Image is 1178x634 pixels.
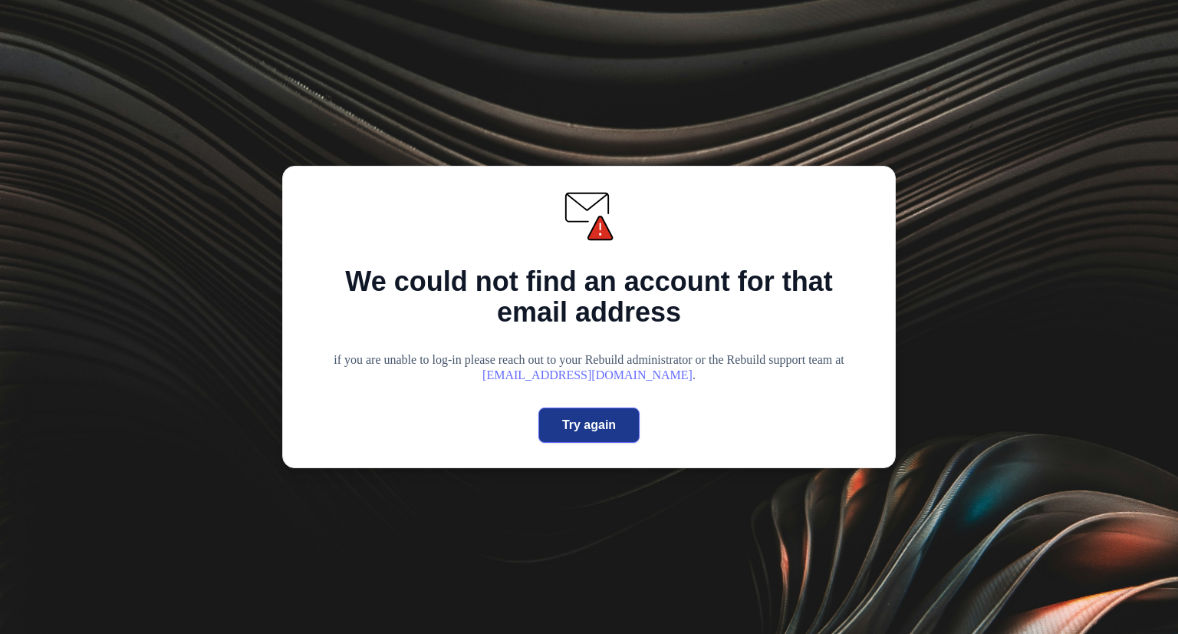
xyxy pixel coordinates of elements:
h1: We could not find an account for that email address [308,266,870,328]
div: Try again [562,416,616,434]
a: [EMAIL_ADDRESS][DOMAIN_NAME] [482,368,693,381]
img: no-user.svg [564,191,615,242]
p: if you are unable to log-in please reach out to your Rebuild administrator or the Rebuild support... [334,352,844,383]
button: Try again [538,408,640,442]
